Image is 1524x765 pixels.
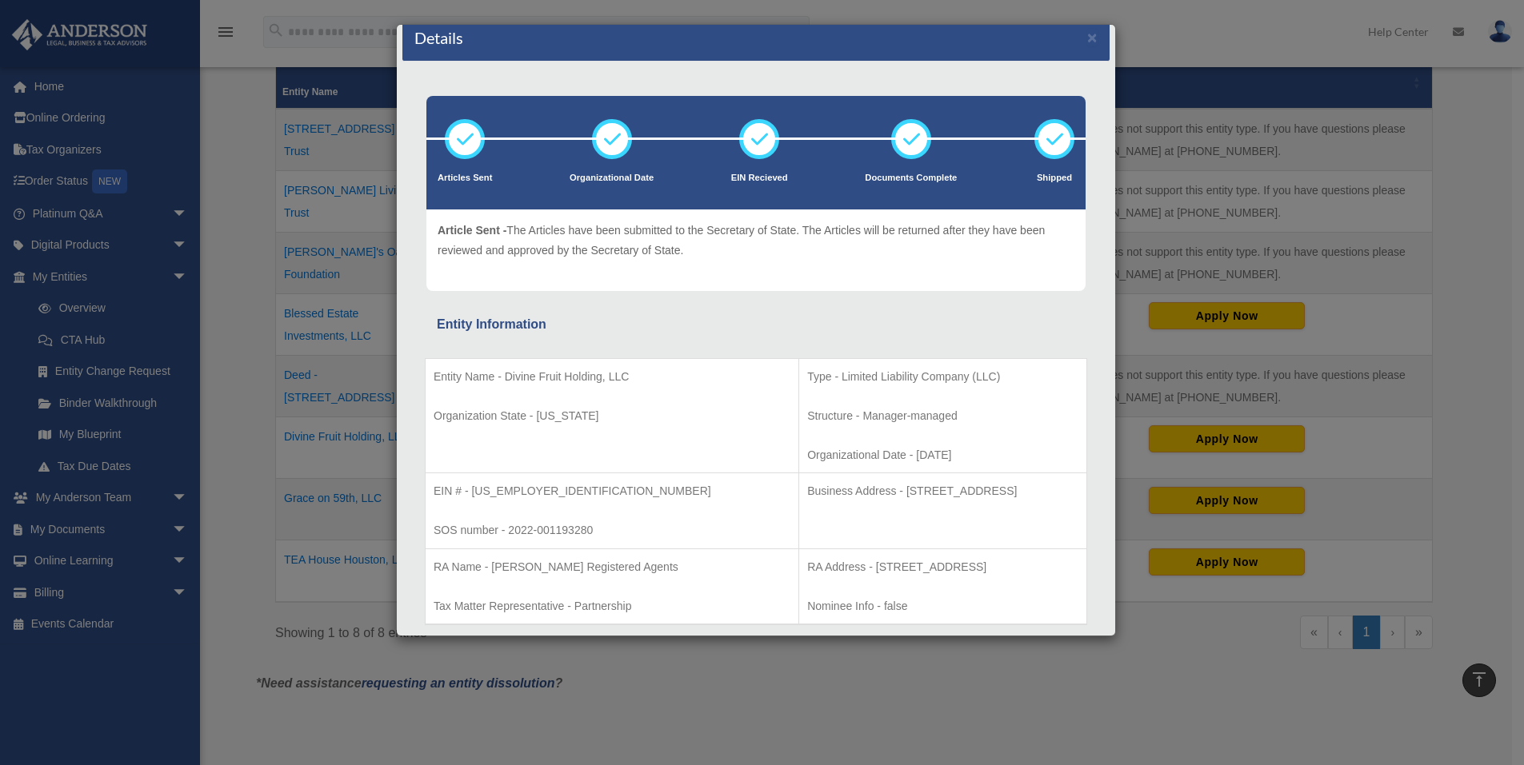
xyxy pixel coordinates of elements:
[434,520,790,540] p: SOS number - 2022-001193280
[1087,29,1098,46] button: ×
[438,224,506,237] span: Article Sent -
[807,481,1078,501] p: Business Address - [STREET_ADDRESS]
[1034,170,1074,186] p: Shipped
[570,170,654,186] p: Organizational Date
[807,557,1078,577] p: RA Address - [STREET_ADDRESS]
[807,406,1078,426] p: Structure - Manager-managed
[438,221,1074,260] p: The Articles have been submitted to the Secretary of State. The Articles will be returned after t...
[807,596,1078,616] p: Nominee Info - false
[434,596,790,616] p: Tax Matter Representative - Partnership
[434,557,790,577] p: RA Name - [PERSON_NAME] Registered Agents
[434,367,790,387] p: Entity Name - Divine Fruit Holding, LLC
[865,170,957,186] p: Documents Complete
[434,481,790,501] p: EIN # - [US_EMPLOYER_IDENTIFICATION_NUMBER]
[437,313,1075,336] div: Entity Information
[438,170,492,186] p: Articles Sent
[434,406,790,426] p: Organization State - [US_STATE]
[731,170,788,186] p: EIN Recieved
[807,445,1078,465] p: Organizational Date - [DATE]
[807,367,1078,387] p: Type - Limited Liability Company (LLC)
[414,26,463,49] h4: Details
